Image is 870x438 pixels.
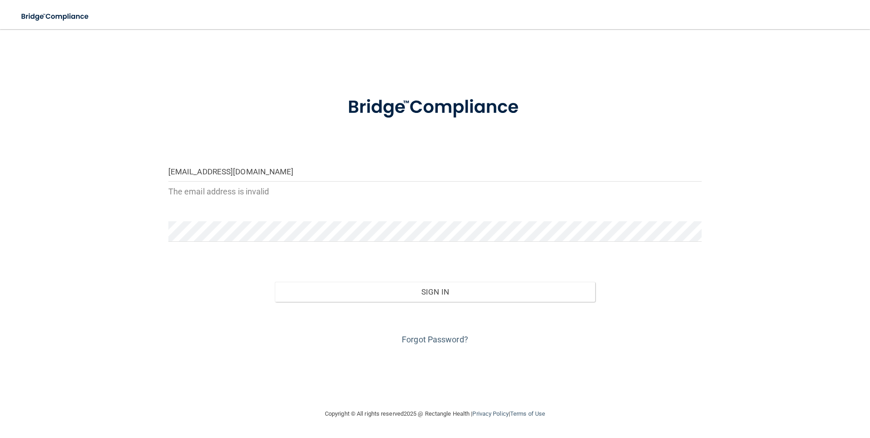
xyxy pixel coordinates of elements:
[510,410,545,417] a: Terms of Use
[269,399,601,428] div: Copyright © All rights reserved 2025 @ Rectangle Health | |
[329,84,541,131] img: bridge_compliance_login_screen.278c3ca4.svg
[168,184,702,199] p: The email address is invalid
[472,410,508,417] a: Privacy Policy
[14,7,97,26] img: bridge_compliance_login_screen.278c3ca4.svg
[168,161,702,182] input: Email
[275,282,595,302] button: Sign In
[402,335,468,344] a: Forgot Password?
